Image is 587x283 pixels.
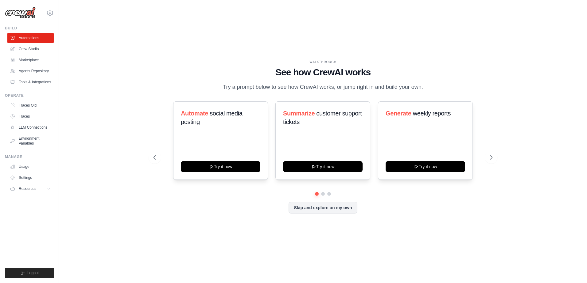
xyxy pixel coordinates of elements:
[154,67,492,78] h1: See how CrewAI works
[181,161,260,172] button: Try it now
[181,110,208,117] span: Automate
[7,111,54,121] a: Traces
[7,66,54,76] a: Agents Repository
[7,184,54,194] button: Resources
[283,161,363,172] button: Try it now
[7,77,54,87] a: Tools & Integrations
[220,83,426,92] p: Try a prompt below to see how CrewAI works, or jump right in and build your own.
[7,100,54,110] a: Traces Old
[7,55,54,65] a: Marketplace
[19,186,36,191] span: Resources
[289,202,357,213] button: Skip and explore on my own
[7,134,54,148] a: Environment Variables
[7,44,54,54] a: Crew Studio
[283,110,362,125] span: customer support tickets
[5,154,54,159] div: Manage
[5,93,54,98] div: Operate
[5,26,54,31] div: Build
[5,7,36,19] img: Logo
[413,110,450,117] span: weekly reports
[154,60,492,64] div: WALKTHROUGH
[386,110,411,117] span: Generate
[181,110,243,125] span: social media posting
[7,173,54,183] a: Settings
[386,161,465,172] button: Try it now
[7,162,54,172] a: Usage
[7,123,54,132] a: LLM Connections
[27,270,39,275] span: Logout
[7,33,54,43] a: Automations
[283,110,315,117] span: Summarize
[5,268,54,278] button: Logout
